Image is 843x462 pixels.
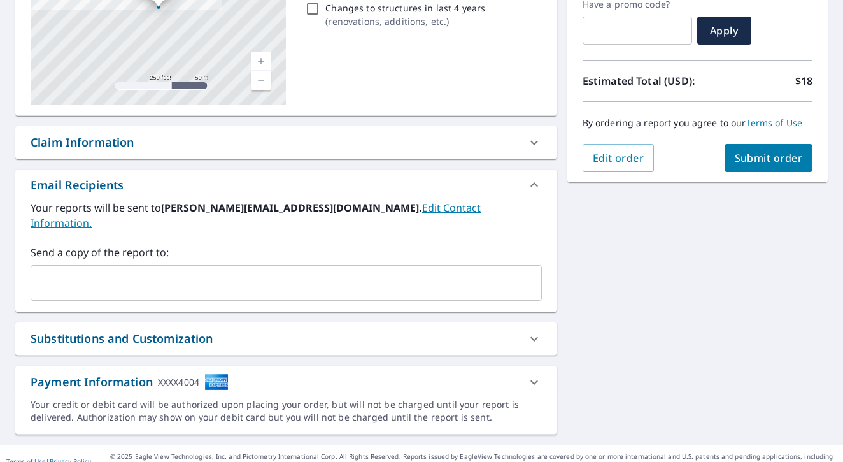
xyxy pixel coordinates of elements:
label: Your reports will be sent to [31,200,542,231]
div: Payment Information [31,373,229,391]
label: Send a copy of the report to: [31,245,542,260]
span: Submit order [735,151,803,165]
div: Email Recipients [15,170,557,200]
button: Apply [697,17,751,45]
div: Your credit or debit card will be authorized upon placing your order, but will not be charged unt... [31,398,542,424]
p: Estimated Total (USD): [583,73,698,89]
div: Claim Information [15,126,557,159]
p: $18 [795,73,812,89]
div: XXXX4004 [158,373,199,391]
div: Payment InformationXXXX4004cardImage [15,366,557,398]
span: Edit order [593,151,644,165]
p: Changes to structures in last 4 years [325,1,485,15]
button: Edit order [583,144,655,172]
div: Substitutions and Customization [31,330,213,347]
p: By ordering a report you agree to our [583,117,812,129]
p: ( renovations, additions, etc. ) [325,15,485,28]
a: Current Level 17, Zoom In [251,52,271,71]
a: Terms of Use [746,117,803,129]
button: Submit order [725,144,813,172]
div: Email Recipients [31,177,124,194]
span: Apply [707,24,741,38]
b: [PERSON_NAME][EMAIL_ADDRESS][DOMAIN_NAME]. [161,201,422,215]
div: Claim Information [31,134,134,151]
a: Current Level 17, Zoom Out [251,71,271,90]
img: cardImage [204,373,229,391]
div: Substitutions and Customization [15,322,557,355]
